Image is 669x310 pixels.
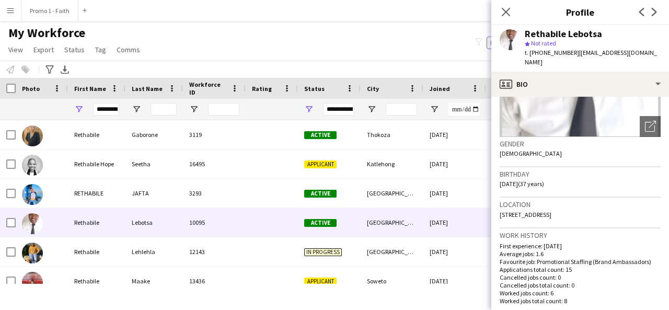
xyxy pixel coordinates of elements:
span: [STREET_ADDRESS] [500,211,551,219]
div: Rethabile [68,120,125,149]
p: Favourite job: Promotional Staffing (Brand Ambassadors) [500,258,661,266]
a: Tag [91,43,110,56]
span: Status [304,85,325,93]
div: Rethabile Lebotsa [525,29,602,39]
button: Promo 1 - Faith [21,1,78,21]
button: Open Filter Menu [74,105,84,114]
span: City [367,85,379,93]
input: Last Name Filter Input [151,103,177,116]
div: [DATE] [423,150,486,178]
img: Rethabile Lebotsa [22,213,43,234]
span: Active [304,219,337,227]
div: [DATE] [423,208,486,237]
a: Status [60,43,89,56]
span: View [8,45,23,54]
div: Rethabile [68,208,125,237]
p: Cancelled jobs total count: 0 [500,281,661,289]
div: 13436 [183,267,246,295]
app-action-btn: Advanced filters [43,63,56,76]
button: Open Filter Menu [430,105,439,114]
span: Tag [95,45,106,54]
div: Rethabile Hope [68,150,125,178]
div: Soweto [361,267,423,295]
span: Joined [430,85,450,93]
span: [DATE] (37 years) [500,180,544,188]
div: [DATE] [423,267,486,295]
p: Worked jobs count: 6 [500,289,661,297]
h3: Profile [491,5,669,19]
div: Bio [491,72,669,97]
div: Rethabile [68,237,125,266]
div: Gaborone [125,120,183,149]
button: Open Filter Menu [132,105,141,114]
span: Applicant [304,278,337,285]
img: Rethabile Maake [22,272,43,293]
button: Everyone11,298 [487,37,542,49]
span: Applicant [304,160,337,168]
span: Status [64,45,85,54]
input: City Filter Input [386,103,417,116]
div: [DATE] [423,120,486,149]
a: Comms [112,43,144,56]
span: First Name [74,85,106,93]
img: Rethabile Hope Seetha [22,155,43,176]
div: Thokoza [361,120,423,149]
span: Active [304,131,337,139]
input: Joined Filter Input [448,103,480,116]
p: Applications total count: 15 [500,266,661,273]
span: Workforce ID [189,81,227,96]
span: Active [304,190,337,198]
button: Open Filter Menu [367,105,376,114]
div: 3293 [183,179,246,208]
span: t. [PHONE_NUMBER] [525,49,579,56]
app-action-btn: Export XLSX [59,63,71,76]
h3: Gender [500,139,661,148]
div: [GEOGRAPHIC_DATA] [361,208,423,237]
div: 3119 [183,120,246,149]
div: Katlehong [361,150,423,178]
div: 10095 [183,208,246,237]
img: RETHABILE JAFTA [22,184,43,205]
span: Comms [117,45,140,54]
img: Rethabile Lehlehla [22,243,43,263]
div: Open photos pop-in [640,116,661,137]
span: Rating [252,85,272,93]
div: JAFTA [125,179,183,208]
span: | [EMAIL_ADDRESS][DOMAIN_NAME] [525,49,657,66]
div: RETHABILE [68,179,125,208]
div: [DATE] [423,237,486,266]
span: Not rated [531,39,556,47]
input: Workforce ID Filter Input [208,103,239,116]
button: Open Filter Menu [304,105,314,114]
span: Photo [22,85,40,93]
div: 12143 [183,237,246,266]
span: In progress [304,248,342,256]
span: Export [33,45,54,54]
p: Worked jobs total count: 8 [500,297,661,305]
div: [DATE] [423,179,486,208]
img: Rethabile Gaborone [22,125,43,146]
input: First Name Filter Input [93,103,119,116]
p: Average jobs: 1.6 [500,250,661,258]
span: [DEMOGRAPHIC_DATA] [500,150,562,157]
h3: Work history [500,231,661,240]
div: Seetha [125,150,183,178]
a: Export [29,43,58,56]
h3: Location [500,200,661,209]
div: Maake [125,267,183,295]
div: Lebotsa [125,208,183,237]
p: First experience: [DATE] [500,242,661,250]
div: 16495 [183,150,246,178]
div: [GEOGRAPHIC_DATA] [361,179,423,208]
p: Cancelled jobs count: 0 [500,273,661,281]
span: Last Name [132,85,163,93]
button: Open Filter Menu [189,105,199,114]
div: Lehlehla [125,237,183,266]
div: Rethabile [68,267,125,295]
h3: Birthday [500,169,661,179]
span: My Workforce [8,25,85,41]
div: 12 days [486,208,549,237]
div: [GEOGRAPHIC_DATA] [361,237,423,266]
a: View [4,43,27,56]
